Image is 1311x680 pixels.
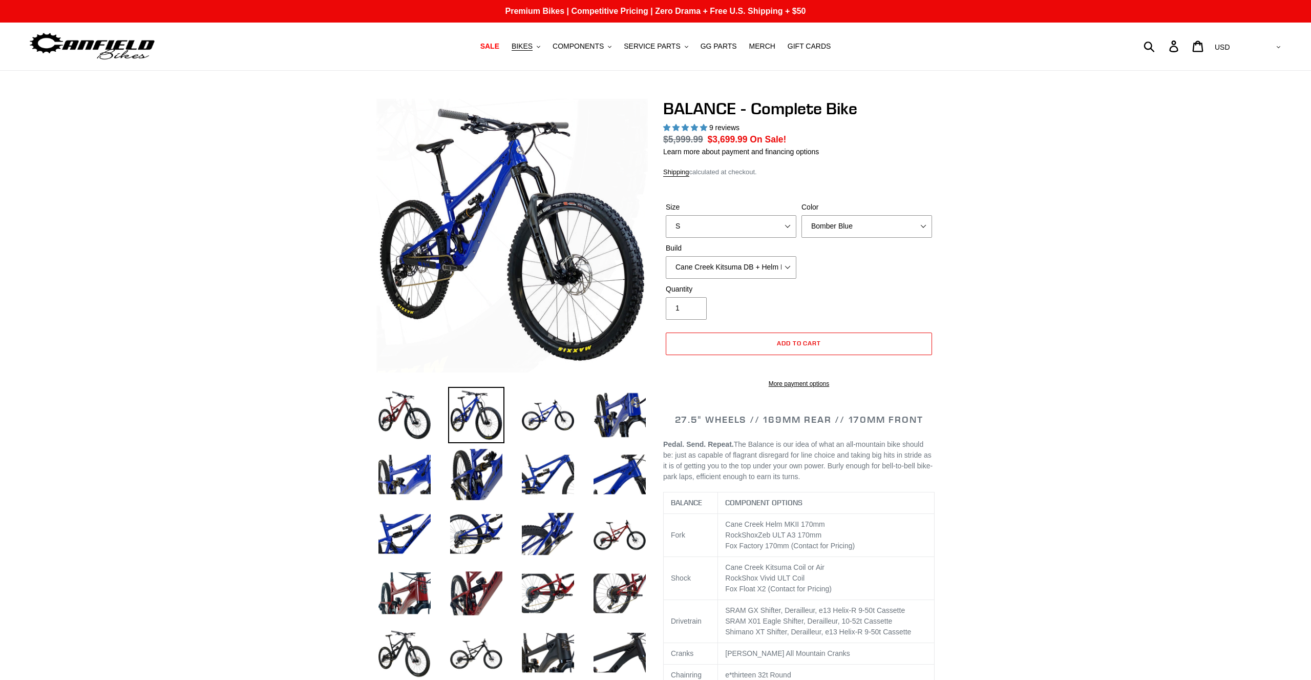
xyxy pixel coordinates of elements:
span: Zeb ULT A3 170 [758,531,810,539]
td: [PERSON_NAME] All Mountain Cranks [718,643,935,665]
img: Load image into Gallery viewer, BALANCE - Complete Bike [376,446,433,503]
p: Cane Creek Kitsuma Coil or Air RockShox Vivid ULT Coil Fox Float X2 (Contact for Pricing) [725,562,927,594]
img: Load image into Gallery viewer, BALANCE - Complete Bike [448,565,504,622]
p: The Balance is our idea of what an all-mountain bike should be: just as capable of flagrant disre... [663,439,935,482]
input: Search [1149,35,1175,57]
img: Load image into Gallery viewer, BALANCE - Complete Bike [520,565,576,622]
th: BALANCE [664,492,718,514]
button: COMPONENTS [547,39,617,53]
td: RockShox mm Fox Factory 170mm (Contact for Pricing) [718,514,935,557]
label: Quantity [666,284,796,295]
div: calculated at checkout. [663,167,935,177]
span: GIFT CARDS [788,42,831,51]
span: GG PARTS [701,42,737,51]
img: Load image into Gallery viewer, BALANCE - Complete Bike [591,446,648,503]
img: Load image into Gallery viewer, BALANCE - Complete Bike [520,446,576,503]
img: Load image into Gallery viewer, BALANCE - Complete Bike [376,506,433,562]
img: Load image into Gallery viewer, BALANCE - Complete Bike [376,565,433,622]
td: Cranks [664,643,718,665]
label: Size [666,202,796,213]
td: Drivetrain [664,600,718,643]
button: SERVICE PARTS [619,39,693,53]
span: On Sale! [750,133,786,146]
b: Pedal. Send. Repeat. [663,440,734,448]
img: Canfield Bikes [28,30,156,63]
button: Add to cart [666,333,932,355]
h1: BALANCE - Complete Bike [663,99,935,118]
label: Color [801,202,932,213]
span: SALE [480,42,499,51]
img: Load image into Gallery viewer, BALANCE - Complete Bike [520,506,576,562]
td: SRAM GX Shifter, Derailleur, e13 Helix-R 9-50t Cassette SRAM X01 Eagle Shifter, Derailleur, 10-52... [718,600,935,643]
label: Build [666,243,796,254]
button: BIKES [506,39,545,53]
img: Load image into Gallery viewer, BALANCE - Complete Bike [591,387,648,443]
td: Shock [664,557,718,600]
a: SALE [475,39,504,53]
img: Load image into Gallery viewer, BALANCE - Complete Bike [520,387,576,443]
a: GIFT CARDS [783,39,836,53]
a: More payment options [666,379,932,388]
a: Learn more about payment and financing options [663,148,819,156]
s: $5,999.99 [663,134,703,145]
span: COMPONENTS [553,42,604,51]
a: Shipping [663,168,689,177]
a: MERCH [744,39,780,53]
span: MERCH [749,42,775,51]
a: GG PARTS [695,39,742,53]
td: Fork [664,514,718,557]
span: Cane Creek Helm MKII 170mm [725,520,825,528]
img: Load image into Gallery viewer, BALANCE - Complete Bike [448,446,504,503]
span: SERVICE PARTS [624,42,680,51]
img: Load image into Gallery viewer, BALANCE - Complete Bike [591,565,648,622]
span: Add to cart [777,339,821,347]
img: Load image into Gallery viewer, BALANCE - Complete Bike [591,506,648,562]
span: BIKES [512,42,533,51]
img: Load image into Gallery viewer, BALANCE - Complete Bike [376,387,433,443]
span: 9 reviews [709,123,739,132]
img: Load image into Gallery viewer, BALANCE - Complete Bike [448,387,504,443]
img: Load image into Gallery viewer, BALANCE - Complete Bike [448,506,504,562]
span: $3,699.99 [708,134,748,145]
span: 5.00 stars [663,123,709,132]
h2: 27.5" WHEELS // 169MM REAR // 170MM FRONT [663,414,935,425]
th: COMPONENT OPTIONS [718,492,935,514]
